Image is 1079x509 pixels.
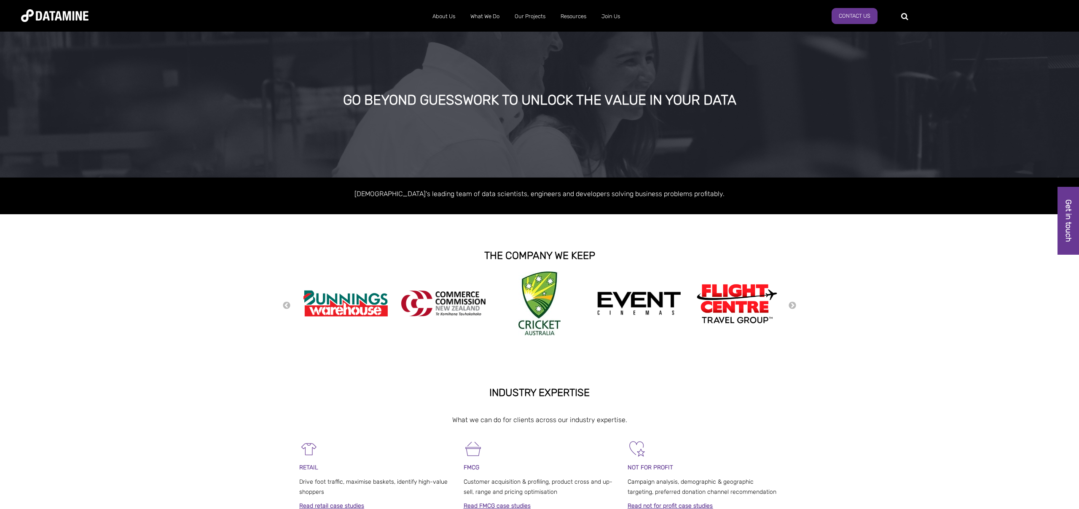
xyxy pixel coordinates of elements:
div: GO BEYOND GUESSWORK TO UNLOCK THE VALUE IN YOUR DATA [119,93,961,108]
p: [DEMOGRAPHIC_DATA]'s leading team of data scientists, engineers and developers solving business p... [299,188,780,199]
img: Cricket Australia [518,272,561,335]
span: NOT FOR PROFIT [628,464,673,471]
span: FMCG [464,464,479,471]
a: What We Do [463,5,507,27]
img: event cinemas [597,291,681,316]
a: About Us [425,5,463,27]
a: Get in touch [1058,187,1079,255]
span: Drive foot traffic, maximise baskets, identify high-value shoppers [299,478,448,496]
span: What we can do for clients across our industry expertise. [452,416,627,424]
strong: INDUSTRY EXPERTISE [489,387,590,399]
img: Datamine [21,9,89,22]
span: Customer acquisition & profiling, product cross and up-sell, range and pricing optimisation [464,478,612,496]
button: Previous [282,301,291,310]
a: Join Us [594,5,628,27]
span: RETAIL [299,464,318,471]
img: Flight Centre [695,282,779,325]
img: Retail-1 [299,439,318,458]
button: Next [788,301,797,310]
img: Bunnings Warehouse [303,288,388,319]
a: Contact Us [832,8,878,24]
span: Campaign analysis, demographic & geographic targeting, preferred donation channel recommendation [628,478,776,496]
img: Not For Profit [628,439,647,458]
img: commercecommission [401,291,486,316]
strong: THE COMPANY WE KEEP [484,250,595,261]
a: Our Projects [507,5,553,27]
img: FMCG [464,439,483,458]
a: Resources [553,5,594,27]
